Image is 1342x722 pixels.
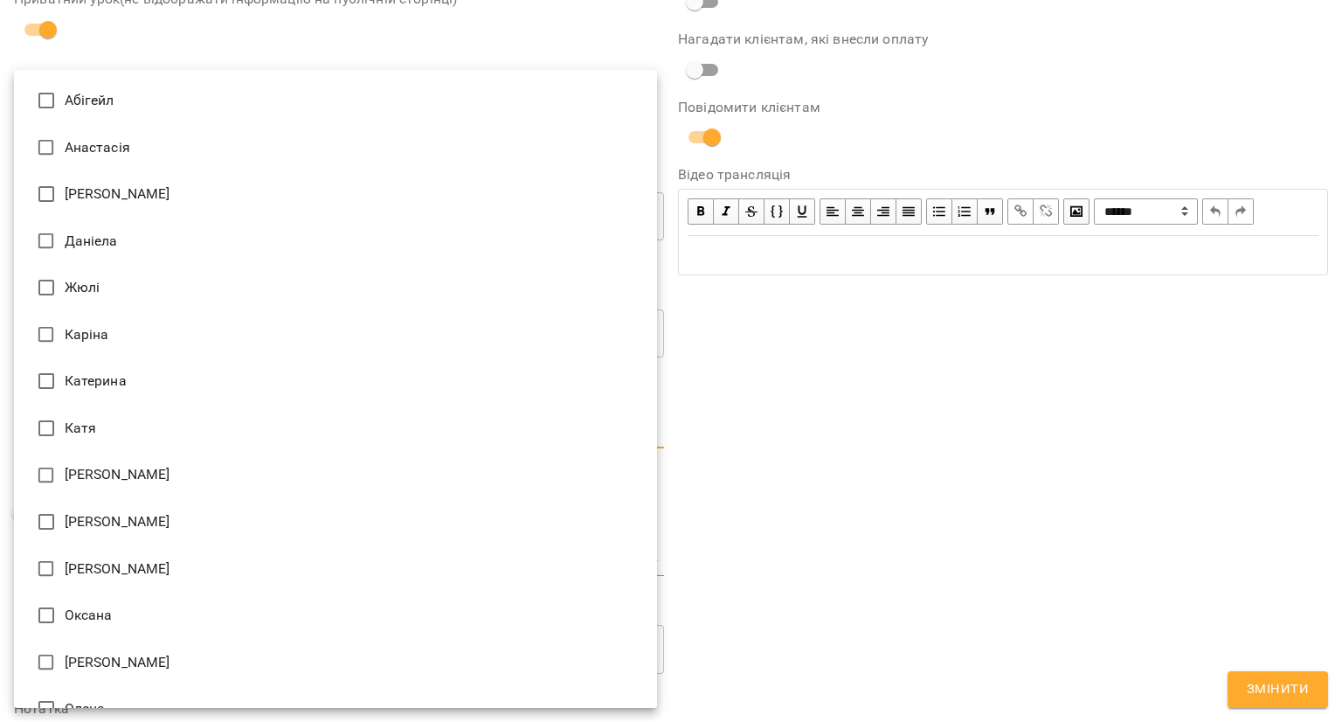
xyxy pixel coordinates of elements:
[14,358,657,405] li: Катерина
[14,124,657,171] li: Анастасія
[14,405,657,452] li: Катя
[14,592,657,639] li: Оксана
[14,545,657,593] li: [PERSON_NAME]
[14,498,657,545] li: [PERSON_NAME]
[14,170,657,218] li: [PERSON_NAME]
[14,218,657,265] li: Даніела
[14,452,657,499] li: [PERSON_NAME]
[14,639,657,686] li: [PERSON_NAME]
[14,311,657,358] li: Каріна
[14,264,657,311] li: Жюлі
[14,77,657,124] li: Абігейл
